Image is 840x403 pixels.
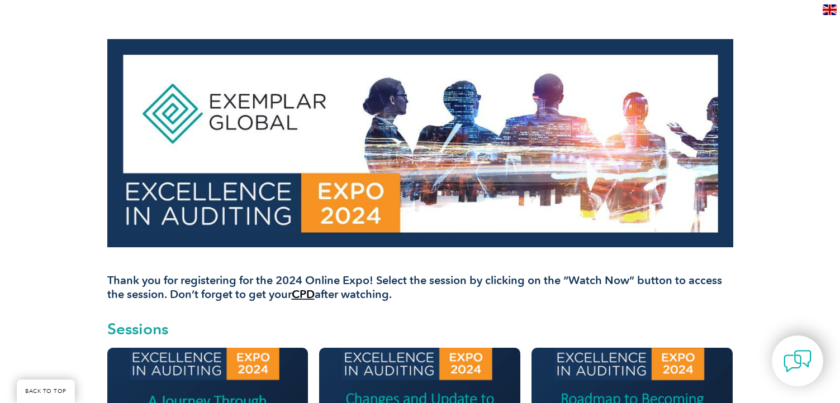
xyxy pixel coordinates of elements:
[107,321,733,337] h2: Sessions
[823,4,837,15] img: en
[17,380,75,403] a: BACK TO TOP
[107,39,733,247] img: 2024 expo
[784,347,811,375] img: contact-chat.png
[292,287,315,301] a: CPD
[107,274,733,301] h3: Thank you for registering for the 2024 Online Expo! Select the session by clicking on the “Watch ...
